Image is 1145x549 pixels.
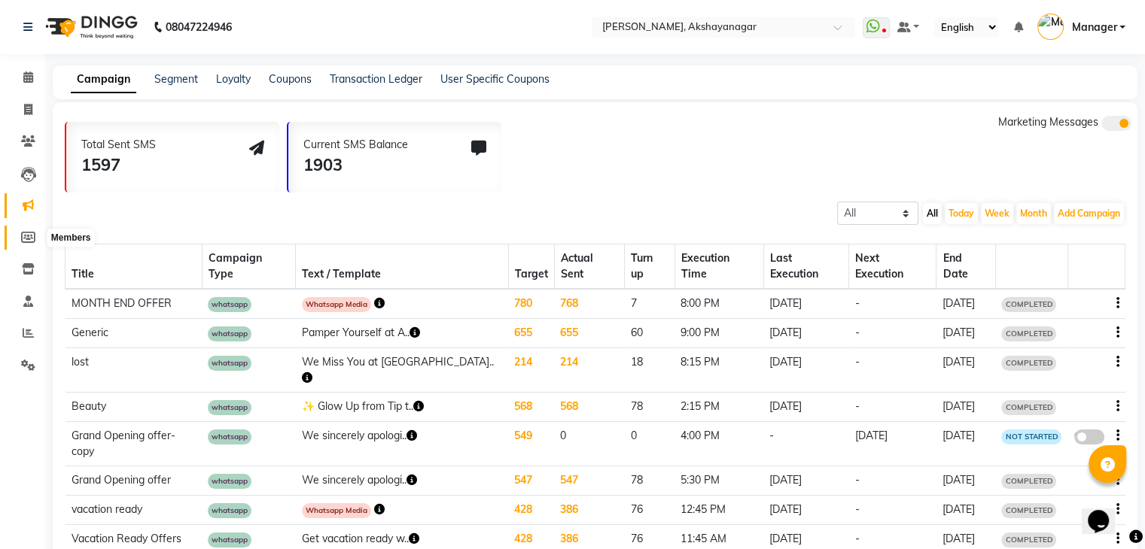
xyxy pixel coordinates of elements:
[554,393,624,422] td: 568
[675,289,763,319] td: 8:00 PM
[208,474,251,489] span: whatsapp
[675,319,763,348] td: 9:00 PM
[65,348,203,393] td: lost
[1001,429,1061,444] span: NOT STARTED
[508,496,554,525] td: 428
[1001,326,1056,341] span: COMPLETED
[303,137,408,153] div: Current SMS Balance
[936,348,996,393] td: [DATE]
[1001,356,1056,371] span: COMPLETED
[936,466,996,496] td: [DATE]
[849,289,936,319] td: -
[554,422,624,466] td: 0
[936,244,996,290] th: End Date
[296,244,509,290] th: Text / Template
[1037,14,1064,40] img: Manager
[47,229,95,247] div: Members
[624,244,675,290] th: Turn up
[624,496,675,525] td: 76
[216,72,251,86] a: Loyalty
[65,289,203,319] td: MONTH END OFFER
[65,393,203,422] td: Beauty
[981,203,1013,224] button: Week
[675,348,763,393] td: 8:15 PM
[936,319,996,348] td: [DATE]
[849,393,936,422] td: -
[65,422,203,466] td: Grand Opening offer-copy
[554,289,624,319] td: 768
[675,496,763,525] td: 12:45 PM
[763,466,848,496] td: [DATE]
[154,72,198,86] a: Segment
[208,326,251,341] span: whatsapp
[624,422,675,466] td: 0
[849,496,936,525] td: -
[65,319,203,348] td: Generic
[763,393,848,422] td: [DATE]
[208,503,251,518] span: whatsapp
[554,466,624,496] td: 547
[38,6,142,48] img: logo
[763,348,848,393] td: [DATE]
[849,422,936,466] td: [DATE]
[296,422,509,466] td: We sincerely apologi..
[208,297,251,312] span: whatsapp
[624,319,675,348] td: 60
[166,6,232,48] b: 08047224946
[849,466,936,496] td: -
[508,348,554,393] td: 214
[508,466,554,496] td: 547
[330,72,422,86] a: Transaction Ledger
[296,348,509,393] td: We Miss You at [GEOGRAPHIC_DATA]..
[554,244,624,290] th: Actual Sent
[763,496,848,525] td: [DATE]
[296,466,509,496] td: We sincerely apologi..
[508,319,554,348] td: 655
[1074,429,1104,444] label: false
[208,532,251,547] span: whatsapp
[675,422,763,466] td: 4:00 PM
[508,289,554,319] td: 780
[624,393,675,422] td: 78
[1001,532,1056,547] span: COMPLETED
[296,393,509,422] td: ✨ Glow Up from Tip t..
[269,72,312,86] a: Coupons
[1001,503,1056,518] span: COMPLETED
[81,137,156,153] div: Total Sent SMS
[508,393,554,422] td: 568
[296,319,509,348] td: Pamper Yourself at A..
[675,244,763,290] th: Execution Time
[208,400,251,415] span: whatsapp
[440,72,550,86] a: User Specific Coupons
[998,115,1098,129] span: Marketing Messages
[1001,474,1056,489] span: COMPLETED
[81,153,156,177] div: 1597
[71,66,136,93] a: Campaign
[1054,203,1124,224] button: Add Campaign
[923,203,942,224] button: All
[303,153,408,177] div: 1903
[763,289,848,319] td: [DATE]
[508,422,554,466] td: 549
[65,496,203,525] td: vacation ready
[208,356,251,371] span: whatsapp
[936,422,996,466] td: [DATE]
[624,289,675,319] td: 7
[936,289,996,319] td: [DATE]
[936,496,996,525] td: [DATE]
[1001,297,1056,312] span: COMPLETED
[849,319,936,348] td: -
[849,348,936,393] td: -
[554,496,624,525] td: 386
[1016,203,1051,224] button: Month
[763,422,848,466] td: -
[675,393,763,422] td: 2:15 PM
[302,297,371,312] span: Whatsapp Media
[936,393,996,422] td: [DATE]
[763,319,848,348] td: [DATE]
[65,244,203,290] th: Title
[65,466,203,496] td: Grand Opening offer
[945,203,978,224] button: Today
[624,466,675,496] td: 78
[763,244,848,290] th: Last Execution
